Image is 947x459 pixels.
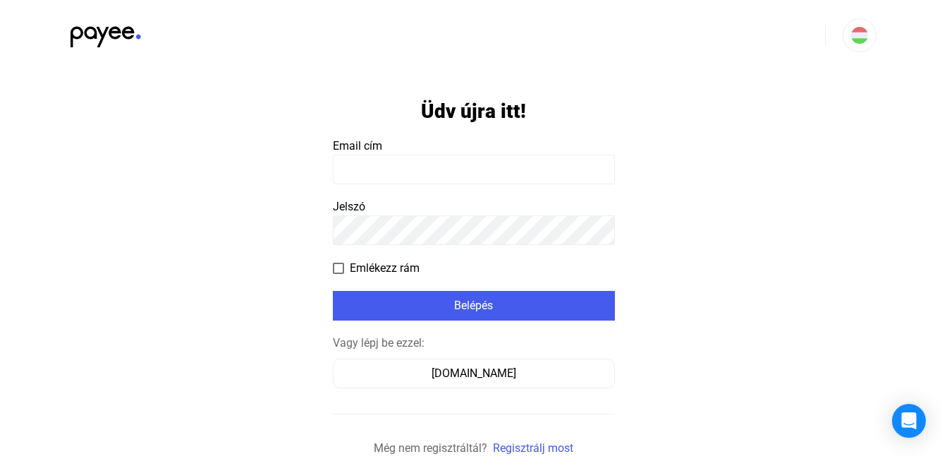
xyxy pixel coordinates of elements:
span: Emlékezz rám [350,260,420,277]
span: Jelszó [333,200,365,213]
div: [DOMAIN_NAME] [338,365,610,382]
div: Vagy lépj be ezzel: [333,335,615,352]
h1: Üdv újra itt! [421,99,526,124]
button: Belépés [333,291,615,321]
span: Email cím [333,139,382,153]
button: HU [843,18,876,52]
button: [DOMAIN_NAME] [333,359,615,388]
div: Belépés [337,297,611,314]
a: Regisztrálj most [493,441,573,455]
img: black-payee-blue-dot.svg [71,18,141,47]
span: Még nem regisztráltál? [374,441,487,455]
div: Open Intercom Messenger [892,404,926,438]
img: HU [851,27,868,44]
a: [DOMAIN_NAME] [333,366,615,380]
